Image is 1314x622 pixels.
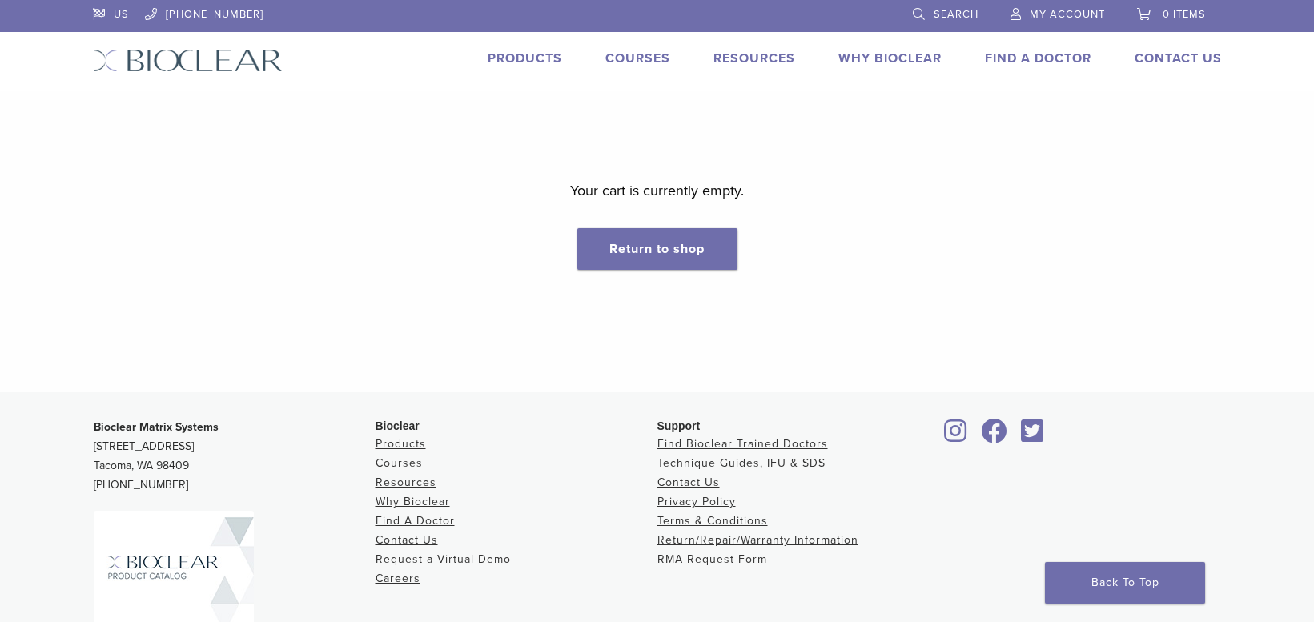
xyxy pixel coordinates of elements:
a: Products [376,437,426,451]
span: My Account [1030,8,1105,21]
a: Resources [713,50,795,66]
a: Terms & Conditions [657,514,768,528]
a: Bioclear [939,428,973,444]
span: Support [657,419,701,432]
a: Contact Us [1135,50,1222,66]
a: Courses [605,50,670,66]
a: Technique Guides, IFU & SDS [657,456,826,470]
a: Find A Doctor [376,514,455,528]
a: Resources [376,476,436,489]
span: Search [934,8,978,21]
a: RMA Request Form [657,552,767,566]
a: Careers [376,572,420,585]
a: Bioclear [976,428,1013,444]
a: Why Bioclear [838,50,942,66]
p: Your cart is currently empty. [570,179,744,203]
p: [STREET_ADDRESS] Tacoma, WA 98409 [PHONE_NUMBER] [94,418,376,495]
strong: Bioclear Matrix Systems [94,420,219,434]
a: Request a Virtual Demo [376,552,511,566]
a: Find A Doctor [985,50,1091,66]
a: Return to shop [577,228,737,270]
a: Find Bioclear Trained Doctors [657,437,828,451]
a: Contact Us [376,533,438,547]
a: Courses [376,456,423,470]
a: Contact Us [657,476,720,489]
span: Bioclear [376,419,420,432]
a: Bioclear [1016,428,1050,444]
img: Bioclear [93,49,283,72]
a: Why Bioclear [376,495,450,508]
a: Return/Repair/Warranty Information [657,533,858,547]
span: 0 items [1163,8,1206,21]
a: Privacy Policy [657,495,736,508]
a: Products [488,50,562,66]
a: Back To Top [1045,562,1205,604]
